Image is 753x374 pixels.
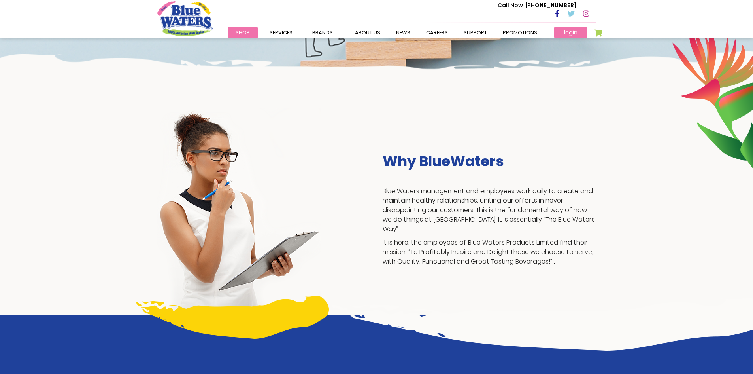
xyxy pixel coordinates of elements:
span: Shop [236,29,250,36]
p: It is here, the employees of Blue Waters Products Limited find their mission, “To Profitably Insp... [383,238,596,266]
h3: Why BlueWaters [383,153,596,170]
a: News [388,27,418,38]
a: support [456,27,495,38]
a: about us [347,27,388,38]
a: login [554,27,587,38]
img: career-yellow-bar.png [136,296,329,339]
p: [PHONE_NUMBER] [498,1,576,9]
a: careers [418,27,456,38]
span: Services [270,29,293,36]
p: Blue Waters management and employees work daily to create and maintain healthy relationships, uni... [383,186,596,234]
span: Call Now : [498,1,525,9]
span: Brands [312,29,333,36]
img: career-intro-art.png [332,298,753,351]
a: Promotions [495,27,545,38]
img: career-intro-leaves.png [672,25,753,168]
a: store logo [157,1,213,36]
img: career-girl-image.png [157,108,321,315]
